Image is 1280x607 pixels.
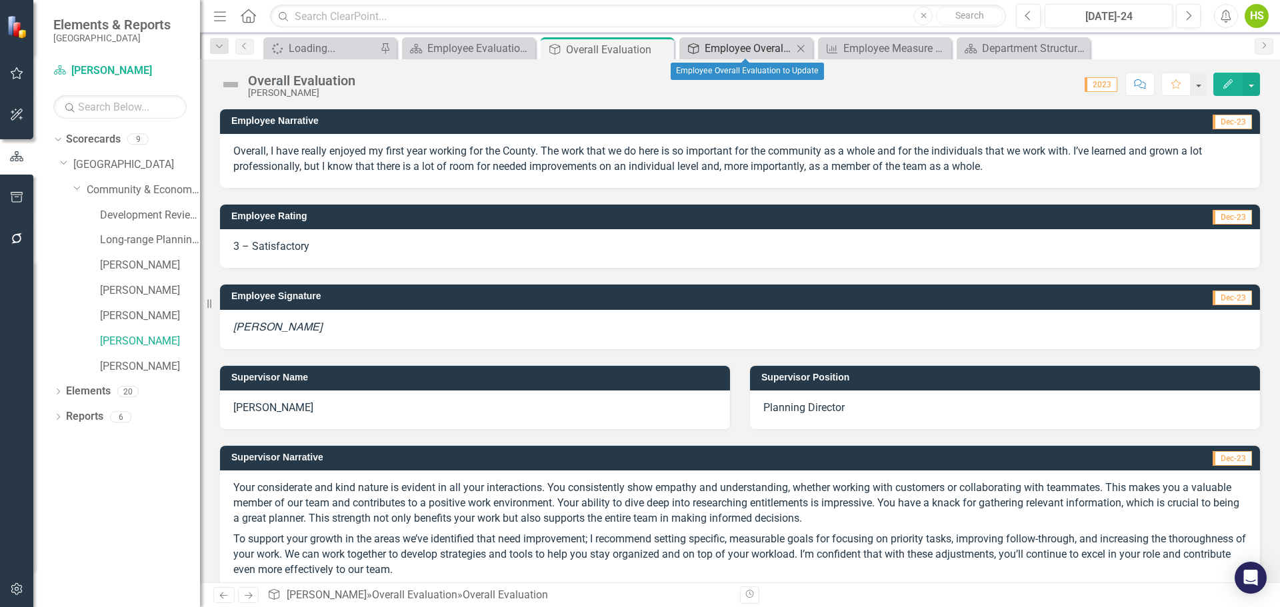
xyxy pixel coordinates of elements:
[405,40,532,57] a: Employee Evaluation Navigation
[761,372,1253,382] h3: Supervisor Position
[233,580,1247,598] p: Thank you for your hard work and commitment. Your positive attitude and dedication to improving y...
[231,372,723,382] h3: Supervisor Name
[100,208,200,223] a: Development Review Program
[248,88,355,98] div: [PERSON_NAME]
[982,40,1087,57] div: Department Structure & Strategic Results
[267,588,730,603] div: » »
[100,334,200,349] a: [PERSON_NAME]
[231,452,939,462] h3: Supervisor Narrative
[1213,115,1252,129] span: Dec-23
[1213,451,1252,466] span: Dec-23
[821,40,948,57] a: Employee Measure Report to Update
[233,240,309,253] span: 3 – Satisfactory
[100,233,200,248] a: Long-range Planning Program
[7,15,30,39] img: ClearPoint Strategy
[66,409,103,424] a: Reports
[100,308,200,324] a: [PERSON_NAME]
[1235,562,1267,594] div: Open Intercom Messenger
[843,40,948,57] div: Employee Measure Report to Update
[53,17,171,33] span: Elements & Reports
[117,386,139,397] div: 20
[683,40,793,57] a: Employee Overall Evaluation to Update
[705,40,793,57] div: Employee Overall Evaluation to Update
[463,588,548,601] div: Overall Evaluation
[1049,9,1168,25] div: [DATE]-24
[289,40,377,57] div: Loading...
[936,7,1003,25] button: Search
[233,529,1247,580] p: To support your growth in the areas we’ve identified that need improvement; I recommend setting s...
[66,132,121,147] a: Scorecards
[1045,4,1173,28] button: [DATE]-24
[671,63,824,80] div: Employee Overall Evaluation to Update
[233,144,1247,175] p: Overall, I have really enjoyed my first year working for the County. The work that we do here is ...
[53,95,187,119] input: Search Below...
[566,41,671,58] div: Overall Evaluation
[267,40,377,57] a: Loading...
[427,40,532,57] div: Employee Evaluation Navigation
[110,411,131,422] div: 6
[270,5,1006,28] input: Search ClearPoint...
[1085,77,1117,92] span: 2023
[763,400,1247,416] p: Planning Director
[248,73,355,88] div: Overall Evaluation
[372,588,457,601] a: Overall Evaluation
[287,588,367,601] a: [PERSON_NAME]
[1213,210,1252,225] span: Dec-23
[53,63,187,79] a: [PERSON_NAME]
[127,134,149,145] div: 9
[1213,291,1252,305] span: Dec-23
[220,74,241,95] img: Not Defined
[87,183,200,198] a: Community & Economic Development Department
[231,211,896,221] h3: Employee Rating
[73,157,200,173] a: [GEOGRAPHIC_DATA]
[233,400,717,416] p: [PERSON_NAME]
[100,283,200,299] a: [PERSON_NAME]
[100,359,200,374] a: [PERSON_NAME]
[231,291,935,301] h3: Employee Signature
[66,384,111,399] a: Elements
[233,480,1247,529] p: Your considerate and kind nature is evident in all your interactions. You consistently show empat...
[955,10,984,21] span: Search
[100,258,200,273] a: [PERSON_NAME]
[53,33,171,43] small: [GEOGRAPHIC_DATA]
[1245,4,1269,28] button: HS
[233,322,322,333] em: [PERSON_NAME]
[960,40,1087,57] a: Department Structure & Strategic Results
[231,116,928,126] h3: Employee Narrative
